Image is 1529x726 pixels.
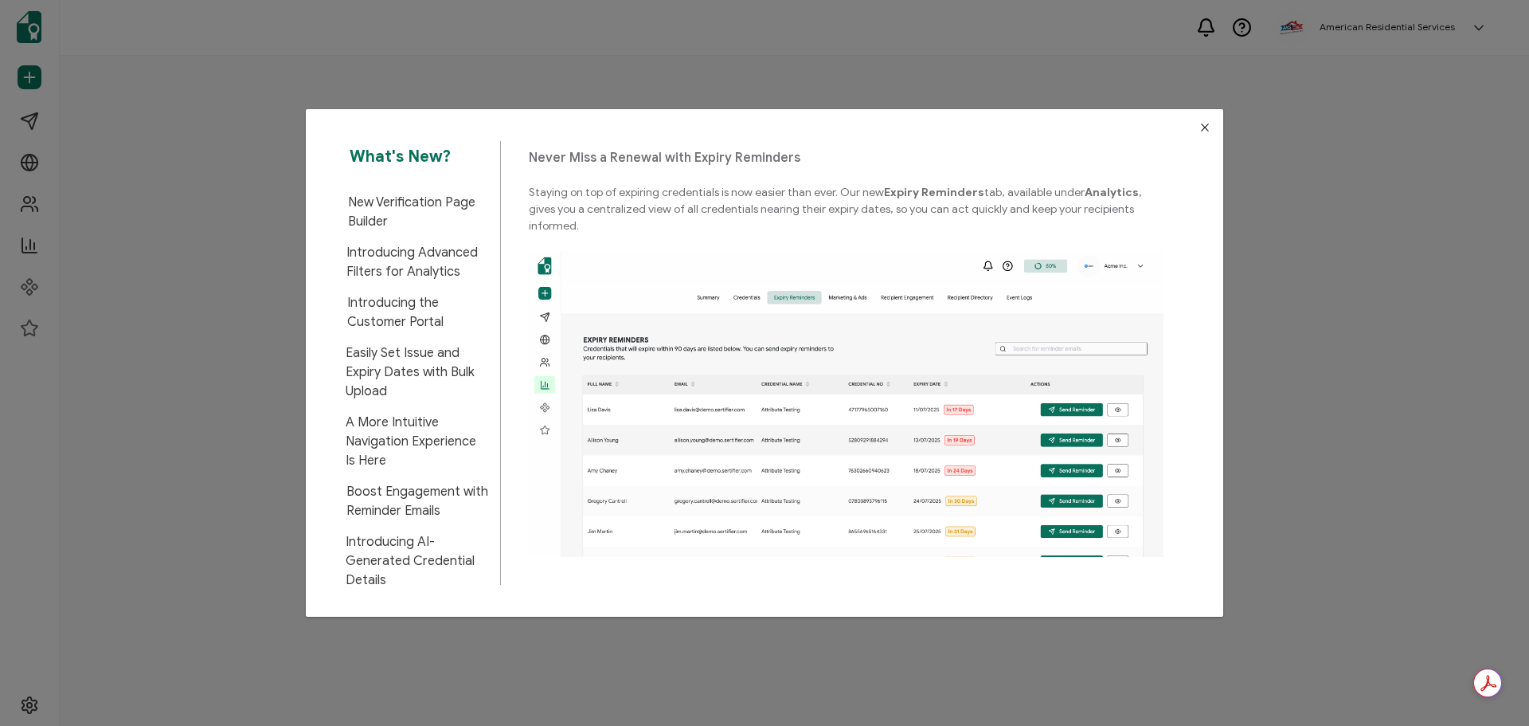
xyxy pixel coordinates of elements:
iframe: Chat Widget [1449,649,1529,726]
span: Introducing the Customer Portal [347,293,488,332]
span: Boost Engagement with Reminder Emails [346,482,488,520]
span: What's New? [338,145,488,169]
span: Introducing AI-Generated Credential Details [346,532,488,590]
button: Close [1187,109,1223,146]
div: dialog [306,109,1223,618]
strong: Expiry Reminders [884,186,984,199]
span: Introducing Advanced Filters for Analytics [346,243,488,281]
span: New Verification Page Builder [348,193,488,231]
p: Staying on top of expiring credentials is now easier than ever. Our new tab, available under , gi... [529,184,1163,234]
span: Easily Set Issue and Expiry Dates with Bulk Upload [346,343,488,401]
img: Expiry Reminders Analytics [529,251,1163,651]
span: Never Miss a Renewal with Expiry Reminders [529,150,800,166]
strong: Analytics [1085,186,1139,199]
span: A More Intuitive Navigation Experience Is Here [346,413,488,470]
